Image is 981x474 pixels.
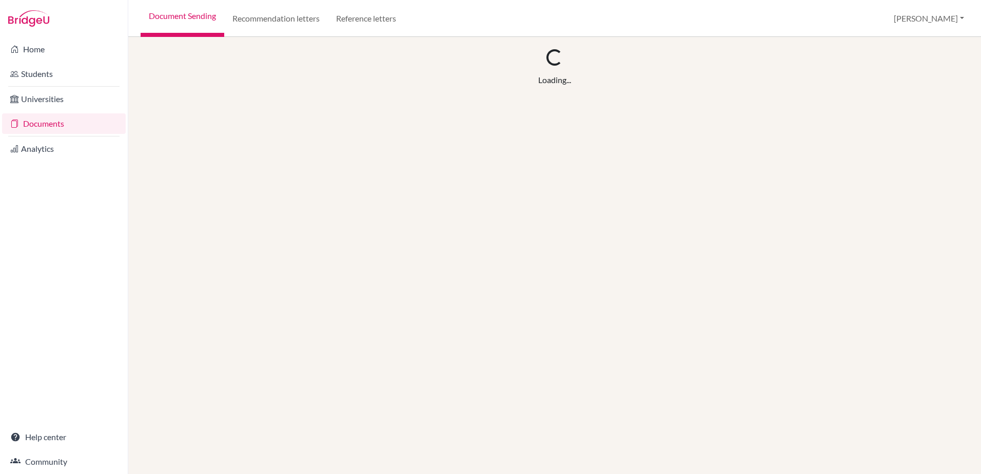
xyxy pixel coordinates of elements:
button: [PERSON_NAME] [889,9,969,28]
a: Home [2,39,126,60]
a: Students [2,64,126,84]
img: Bridge-U [8,10,49,27]
a: Documents [2,113,126,134]
a: Help center [2,427,126,447]
a: Analytics [2,139,126,159]
a: Universities [2,89,126,109]
a: Community [2,451,126,472]
div: Loading... [538,74,571,86]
